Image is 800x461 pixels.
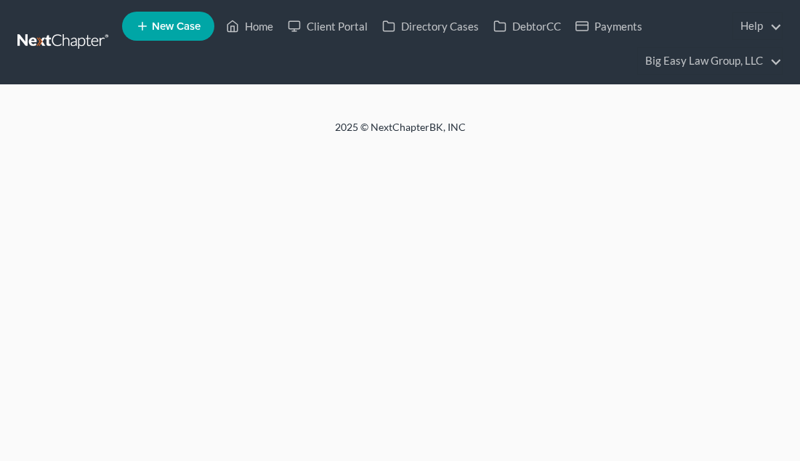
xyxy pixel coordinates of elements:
a: Help [733,13,782,39]
div: 2025 © NextChapterBK, INC [52,120,749,146]
a: Home [219,13,280,39]
a: Payments [568,13,650,39]
a: Directory Cases [375,13,486,39]
a: DebtorCC [486,13,568,39]
a: Client Portal [280,13,375,39]
new-legal-case-button: New Case [122,12,214,41]
a: Big Easy Law Group, LLC [638,48,782,74]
